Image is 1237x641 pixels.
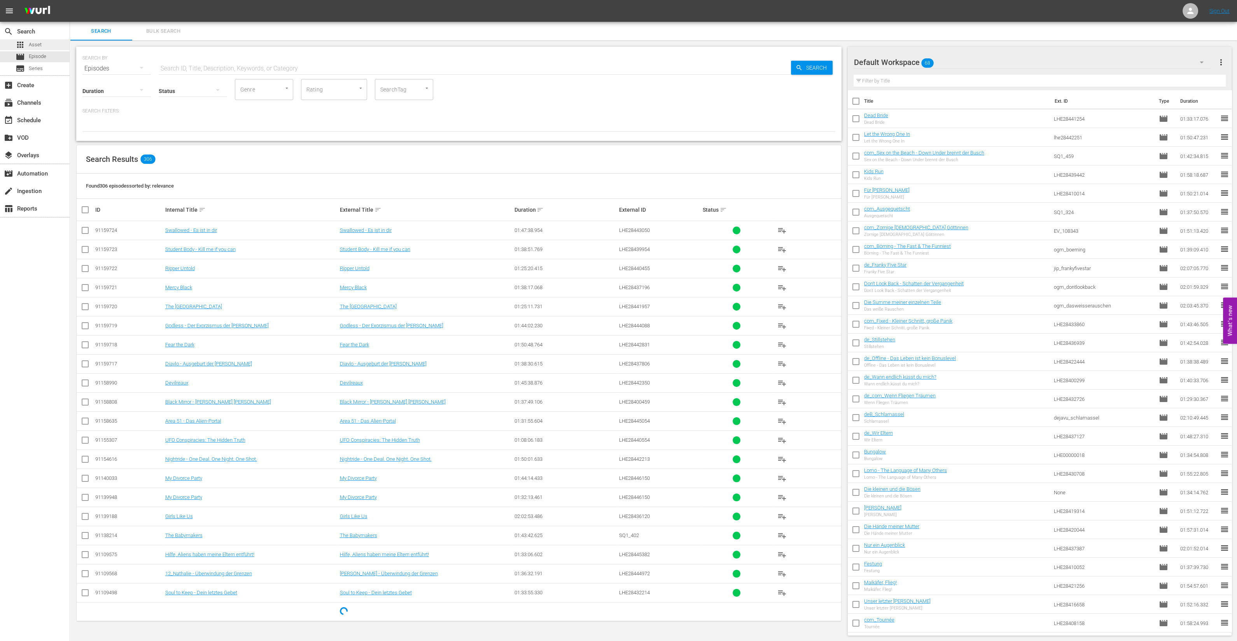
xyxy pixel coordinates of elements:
span: Episode [1159,338,1168,348]
a: The Babymakers [165,532,203,538]
p: Search Filters: [82,108,835,114]
span: LHE28442350 [619,380,650,386]
span: reorder [1220,207,1229,216]
a: Für [PERSON_NAME] [864,187,910,193]
a: Nightride - One Deal. One Night. One Shot. [340,456,432,462]
a: Nightride - One Deal. One Night. One Shot. [165,456,257,462]
a: Mercy Black [165,284,192,290]
span: Ingestion [4,186,13,196]
td: LHE28436939 [1051,334,1156,352]
span: reorder [1220,226,1229,235]
td: 01:38:38.489 [1177,352,1220,371]
td: dejavu_schlamassel [1051,408,1156,427]
span: Search Results [86,155,138,164]
span: Found 306 episodes sorted by: relevance [86,183,174,189]
span: playlist_add [777,512,787,521]
a: Devilreaux [165,380,188,386]
td: 02:03:45.370 [1177,296,1220,315]
button: Open Feedback Widget [1223,297,1237,344]
a: My Divorce Party [165,494,202,500]
a: Dead Bride [864,112,888,118]
a: Kids Run [864,169,884,174]
a: com_Zornige [DEMOGRAPHIC_DATA] Göttinnen [864,225,968,230]
a: Ripper Untold [340,265,369,271]
div: 91158990 [95,380,163,386]
span: LHE28437196 [619,284,650,290]
span: LHE28445054 [619,418,650,424]
span: Overlays [4,151,13,160]
td: LHE28400299 [1051,371,1156,390]
div: Don't Look Back - Schatten der Vergangenheit [864,288,964,293]
button: playlist_add [773,393,791,411]
span: LHE28441957 [619,304,650,309]
div: 01:47:38.954 [514,227,616,233]
a: Black Mirror - [PERSON_NAME] [PERSON_NAME] [165,399,271,405]
a: Fear the Dark [340,342,369,348]
a: Sign Out [1209,8,1230,14]
span: LHE28442213 [619,456,650,462]
span: Search [75,27,128,36]
td: 02:01:59.329 [1177,277,1220,296]
div: 91159717 [95,361,163,367]
button: playlist_add [773,431,791,450]
button: playlist_add [773,374,791,392]
div: 01:31:55.604 [514,418,616,424]
a: Hilfe, Aliens haben meine Eltern entführt! [165,551,254,557]
div: Default Workspace [854,51,1211,73]
div: 01:44:02.230 [514,323,616,328]
div: Offline - Das Leben ist kein Bonuslevel [864,363,956,368]
button: playlist_add [773,564,791,583]
a: Don't Look Back - Schatten der Vergangenheit [864,281,964,286]
div: 91159719 [95,323,163,328]
td: jip_frankyfivestar [1051,259,1156,277]
button: playlist_add [773,297,791,316]
a: de_Stillstehen [864,337,895,342]
td: ogm_dasweisserauschen [1051,296,1156,315]
a: The [GEOGRAPHIC_DATA] [165,304,222,309]
td: 01:48:27.310 [1177,427,1220,446]
div: Zornige [DEMOGRAPHIC_DATA] Göttinnen [864,232,968,237]
a: Unser letzter [PERSON_NAME] [864,598,931,604]
a: Die Summe meiner einzelnen Teile [864,299,941,305]
div: Let the Wrong One In [864,139,910,144]
a: My Divorce Party [165,475,202,481]
span: reorder [1220,170,1229,179]
span: reorder [1220,114,1229,123]
div: Lomo - The Language of Many Others [864,475,947,480]
a: Devilreaux [340,380,363,386]
span: Episode [1159,450,1168,460]
td: LHE28439442 [1051,165,1156,184]
td: 01:58:18.687 [1177,165,1220,184]
div: 91140033 [95,475,163,481]
td: ogm_dontlookback [1051,277,1156,296]
td: 01:55:22.805 [1177,464,1220,483]
a: Diavlo - Ausgeburt der [PERSON_NAME] [165,361,252,367]
span: sort [199,206,206,213]
div: 91155307 [95,437,163,443]
div: 01:38:30.615 [514,361,616,367]
div: Sex on the Beach - Down Under brennt der Busch [864,157,984,162]
span: LHE28440455 [619,265,650,271]
div: Franky Five Star [864,269,906,274]
span: Episode [1159,320,1168,329]
div: 01:25:20.415 [514,265,616,271]
div: 01:08:06.183 [514,437,616,443]
td: lhe28442251 [1051,128,1156,147]
div: Kids Run [864,176,884,181]
span: Episode [29,53,46,60]
a: Hilfe, Aliens haben meine Eltern entführt! [340,551,429,557]
td: 01:51:13.420 [1177,221,1220,240]
span: reorder [1220,263,1229,272]
div: External Title [340,205,512,214]
span: Series [29,65,43,72]
td: 01:50:47.231 [1177,128,1220,147]
a: de_Wann endlich küsst du mich? [864,374,936,380]
a: Girls Like Us [340,513,367,519]
td: 01:42:34.815 [1177,147,1220,165]
span: playlist_add [777,455,787,464]
span: reorder [1220,244,1229,254]
a: Soul to Keep - Dein letztes Gebet [340,590,412,595]
div: 01:25:11.731 [514,304,616,309]
span: reorder [1220,151,1229,160]
div: Börning - The Fast & The Funniest [864,251,951,256]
